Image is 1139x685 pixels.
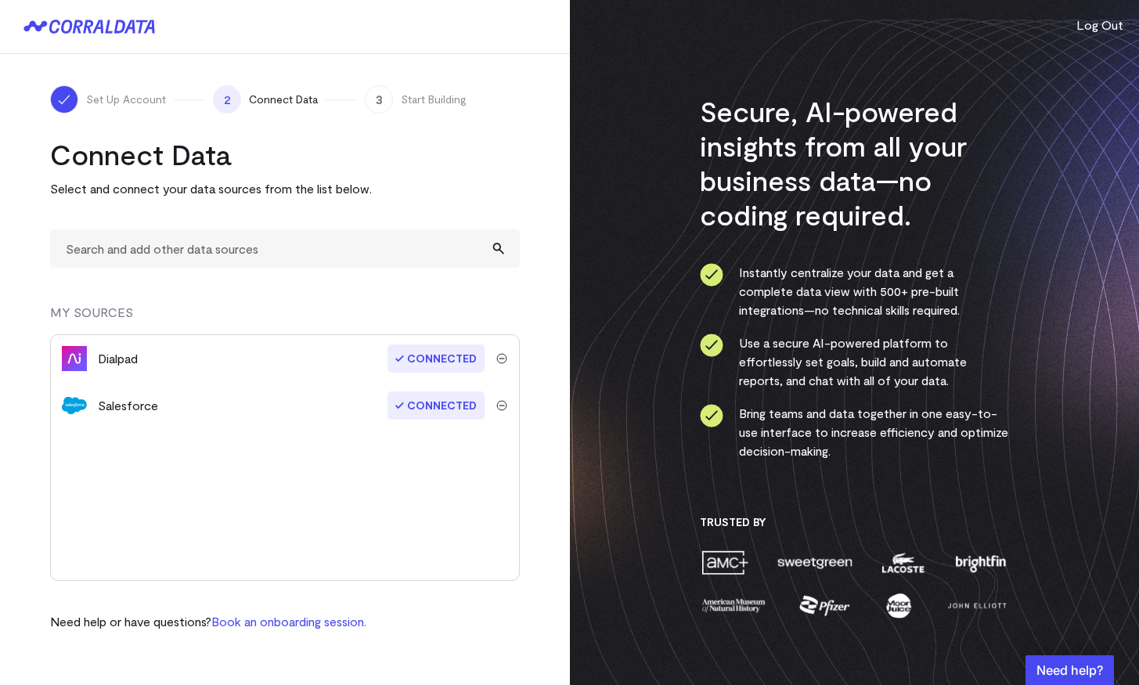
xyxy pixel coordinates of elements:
[387,391,485,420] span: Connected
[211,614,366,629] a: Book an onboarding session.
[700,94,1009,232] h3: Secure, AI-powered insights from all your business data—no coding required.
[50,612,366,631] p: Need help or have questions?
[700,549,750,576] img: amc-0b11a8f1.png
[50,137,520,171] h2: Connect Data
[365,85,393,114] span: 3
[700,333,723,357] img: ico-check-circle-4b19435c.svg
[952,549,1008,576] img: brightfin-a251e171.png
[496,400,507,411] img: trash-40e54a27.svg
[50,303,520,334] div: MY SOURCES
[700,515,1009,529] h3: Trusted By
[700,404,723,427] img: ico-check-circle-4b19435c.svg
[50,229,520,268] input: Search and add other data sources
[50,179,520,198] p: Select and connect your data sources from the list below.
[776,549,854,576] img: sweetgreen-1d1fb32c.png
[387,344,485,373] span: Connected
[798,592,852,619] img: pfizer-e137f5fc.png
[700,404,1009,460] li: Bring teams and data together in one easy-to-use interface to increase efficiency and optimize de...
[700,263,1009,319] li: Instantly centralize your data and get a complete data view with 500+ pre-built integrations—no t...
[700,592,767,619] img: amnh-5afada46.png
[1076,16,1123,34] button: Log Out
[945,592,1008,619] img: john-elliott-25751c40.png
[62,346,87,371] img: dialpad-7973b8c4.svg
[249,92,318,107] span: Connect Data
[700,263,723,287] img: ico-check-circle-4b19435c.svg
[56,92,72,107] img: ico-check-white-5ff98cb1.svg
[213,85,241,114] span: 2
[98,349,138,368] div: Dialpad
[62,393,87,418] img: salesforce-aa4b4df5.svg
[700,333,1009,390] li: Use a secure AI-powered platform to effortlessly set goals, build and automate reports, and chat ...
[880,549,926,576] img: lacoste-7a6b0538.png
[401,92,467,107] span: Start Building
[86,92,166,107] span: Set Up Account
[883,592,914,619] img: moon-juice-c312e729.png
[98,396,158,415] div: Salesforce
[496,353,507,364] img: trash-40e54a27.svg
